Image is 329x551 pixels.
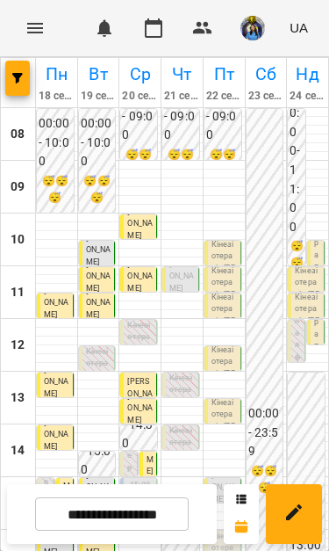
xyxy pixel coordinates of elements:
[206,88,240,145] h6: 00:00 - 09:00
[248,61,284,88] h6: Сб
[122,396,155,453] h6: 14:00 - 14:30
[164,61,200,88] h6: Чт
[169,425,195,497] p: Кінезіотерапія ([PERSON_NAME])
[206,147,240,180] h6: 😴😴😴
[81,61,117,88] h6: Вт
[164,147,197,180] h6: 😴😴😴
[169,373,195,444] p: Кінезіотерапія ([PERSON_NAME])
[11,125,25,144] h6: 08
[11,230,25,250] h6: 10
[81,114,114,171] h6: 00:00 - 10:00
[290,18,308,37] span: UA
[248,463,282,497] h6: 😴😴😴
[127,260,152,293] span: [PERSON_NAME]
[122,61,158,88] h6: Ср
[127,353,152,410] span: Празднічний [PERSON_NAME]
[39,173,72,207] h6: 😴😴😴
[127,320,153,391] p: Кінезіотерапія ([PERSON_NAME])
[11,336,25,355] h6: 12
[44,366,68,398] span: [PERSON_NAME]
[81,88,117,105] h6: 19 серп
[81,423,114,480] h6: 14:30 - 15:00
[11,388,25,408] h6: 13
[44,286,68,319] span: [PERSON_NAME]
[290,61,325,88] h6: Нд
[86,286,111,319] span: [PERSON_NAME]
[290,85,304,237] h6: 00:00 - 11:00
[86,260,111,293] span: [PERSON_NAME]
[164,88,197,145] h6: 00:00 - 09:00
[14,7,56,49] button: Menu
[81,173,114,207] h6: 😴😴😴
[11,178,25,197] h6: 09
[206,88,242,105] h6: 22 серп
[127,207,152,240] span: [PERSON_NAME]
[248,88,284,105] h6: 23 серп
[290,238,304,287] h6: 😴😴😴
[164,88,200,105] h6: 21 серп
[11,441,25,460] h6: 14
[11,283,25,302] h6: 11
[169,260,194,293] span: [PERSON_NAME]
[122,88,155,145] h6: 00:00 - 09:00
[39,88,75,105] h6: 18 серп
[248,404,282,461] h6: 00:00 - 23:59
[240,16,265,40] img: d1dec607e7f372b62d1bb04098aa4c64.jpeg
[122,147,155,180] h6: 😴😴😴
[39,61,75,88] h6: Пн
[86,234,111,266] span: [PERSON_NAME]
[39,114,72,171] h6: 00:00 - 10:00
[290,88,325,105] h6: 24 серп
[127,392,152,424] span: [PERSON_NAME]
[44,418,68,451] span: [PERSON_NAME]
[283,11,315,44] button: UA
[86,346,111,417] p: Кінезіотерапія ([PERSON_NAME])
[206,61,242,88] h6: Пт
[122,88,158,105] h6: 20 серп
